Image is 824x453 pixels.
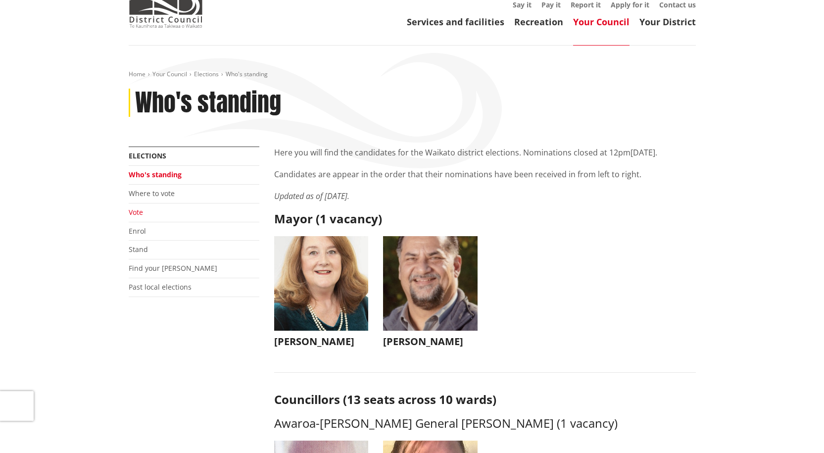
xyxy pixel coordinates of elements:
[194,70,219,78] a: Elections
[129,263,217,273] a: Find your [PERSON_NAME]
[274,147,696,158] p: Here you will find the candidates for the Waikato district elections. Nominations closed at 12pm[...
[274,191,349,201] em: Updated as of [DATE].
[573,16,630,28] a: Your Council
[639,16,696,28] a: Your District
[383,236,478,352] button: [PERSON_NAME]
[129,170,182,179] a: Who's standing
[129,70,696,79] nav: breadcrumb
[383,336,478,348] h3: [PERSON_NAME]
[226,70,268,78] span: Who's standing
[407,16,504,28] a: Services and facilities
[274,168,696,180] p: Candidates are appear in the order that their nominations have been received in from left to right.
[129,189,175,198] a: Where to vote
[152,70,187,78] a: Your Council
[274,236,369,331] img: WO-M__CHURCH_J__UwGuY
[129,151,166,160] a: Elections
[129,207,143,217] a: Vote
[129,245,148,254] a: Stand
[274,391,496,407] strong: Councillors (13 seats across 10 wards)
[274,416,696,431] h3: Awaroa-[PERSON_NAME] General [PERSON_NAME] (1 vacancy)
[135,89,281,117] h1: Who's standing
[129,226,146,236] a: Enrol
[274,210,382,227] strong: Mayor (1 vacancy)
[129,282,192,292] a: Past local elections
[514,16,563,28] a: Recreation
[383,236,478,331] img: WO-M__BECH_A__EWN4j
[274,236,369,352] button: [PERSON_NAME]
[778,411,814,447] iframe: Messenger Launcher
[129,70,145,78] a: Home
[274,336,369,348] h3: [PERSON_NAME]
